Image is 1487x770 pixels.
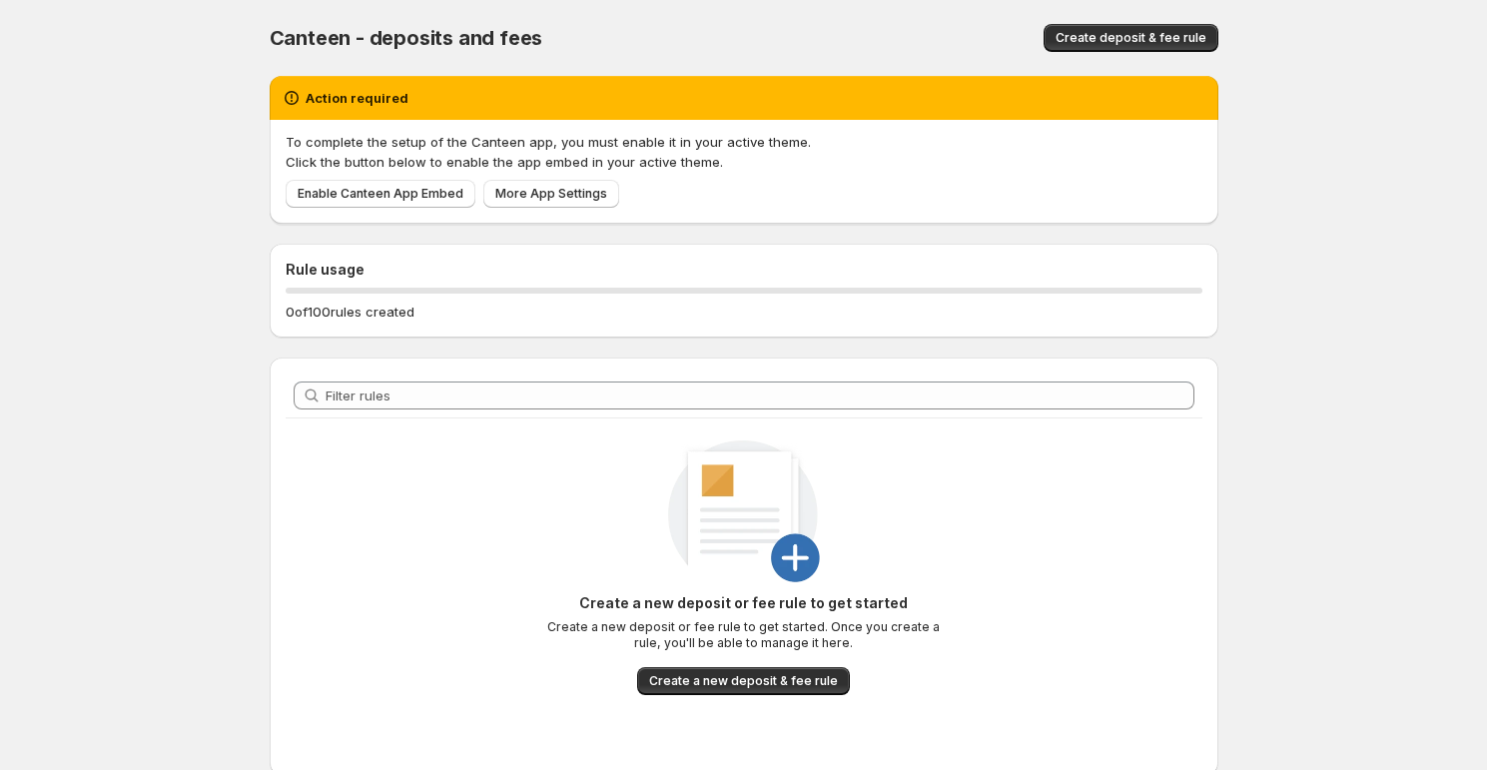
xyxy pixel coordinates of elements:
span: More App Settings [495,186,607,202]
span: Create deposit & fee rule [1056,30,1206,46]
h2: Rule usage [286,260,1202,280]
span: Enable Canteen App Embed [298,186,463,202]
a: More App Settings [483,180,619,208]
p: Create a new deposit or fee rule to get started. Once you create a rule, you'll be able to manage... [544,619,944,651]
p: 0 of 100 rules created [286,302,414,322]
button: Create a new deposit & fee rule [637,667,850,695]
span: Create a new deposit & fee rule [649,673,838,689]
p: Click the button below to enable the app embed in your active theme. [286,152,1202,172]
input: Filter rules [326,382,1194,409]
button: Create deposit & fee rule [1044,24,1218,52]
h2: Action required [306,88,408,108]
span: Canteen - deposits and fees [270,26,543,50]
p: Create a new deposit or fee rule to get started [544,593,944,613]
a: Enable Canteen App Embed [286,180,475,208]
p: To complete the setup of the Canteen app, you must enable it in your active theme. [286,132,1202,152]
